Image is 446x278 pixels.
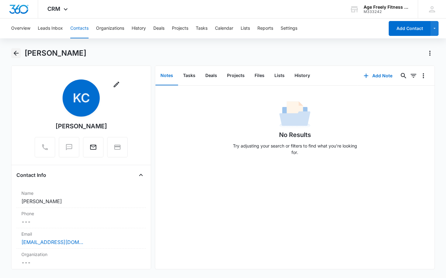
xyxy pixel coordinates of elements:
[241,19,250,38] button: Lists
[215,19,233,38] button: Calendar
[230,143,360,156] p: Try adjusting your search or filters to find what you’re looking for.
[83,147,103,152] a: Email
[16,171,46,179] h4: Contact Info
[16,228,146,249] div: Email[EMAIL_ADDRESS][DOMAIN_NAME]
[21,231,141,237] label: Email
[357,68,399,83] button: Add Note
[16,187,146,208] div: Name[PERSON_NAME]
[409,71,418,81] button: Filters
[96,19,124,38] button: Organizations
[257,19,273,38] button: Reports
[21,251,141,258] label: Organization
[63,79,100,117] span: KC
[279,130,311,139] h1: No Results
[364,5,409,10] div: account name
[364,10,409,14] div: account id
[389,21,431,36] button: Add Contact
[21,210,141,217] label: Phone
[47,6,60,12] span: CRM
[281,19,297,38] button: Settings
[16,208,146,228] div: Phone---
[132,19,146,38] button: History
[21,259,141,266] dd: ---
[21,190,141,196] label: Name
[200,66,222,85] button: Deals
[38,19,63,38] button: Leads Inbox
[399,71,409,81] button: Search...
[222,66,250,85] button: Projects
[155,66,178,85] button: Notes
[153,19,164,38] button: Deals
[21,238,83,246] a: [EMAIL_ADDRESS][DOMAIN_NAME]
[290,66,315,85] button: History
[16,249,146,269] div: Organization---
[250,66,269,85] button: Files
[172,19,188,38] button: Projects
[24,49,86,58] h1: [PERSON_NAME]
[269,66,290,85] button: Lists
[279,99,310,130] img: No Data
[55,122,107,131] div: [PERSON_NAME]
[425,48,435,58] button: Actions
[21,218,141,225] dd: ---
[70,19,89,38] button: Contacts
[418,71,428,81] button: Overflow Menu
[196,19,208,38] button: Tasks
[136,170,146,180] button: Close
[11,19,30,38] button: Overview
[178,66,200,85] button: Tasks
[11,48,21,58] button: Back
[21,198,141,205] dd: [PERSON_NAME]
[83,137,103,157] button: Email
